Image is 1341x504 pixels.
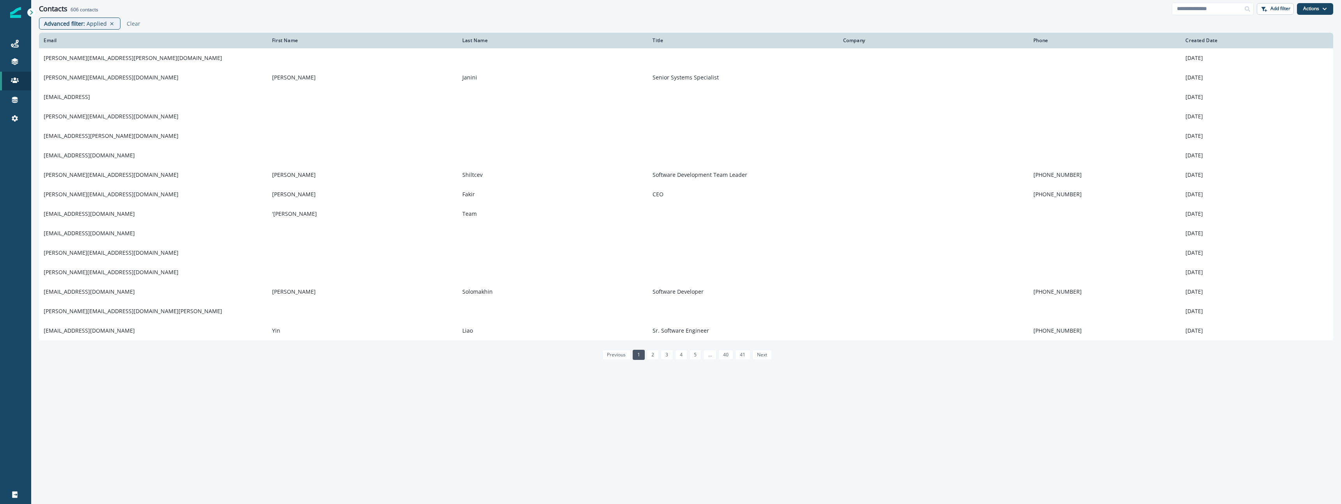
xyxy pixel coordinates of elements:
[653,288,833,296] p: Software Developer
[39,165,1333,185] a: [PERSON_NAME][EMAIL_ADDRESS][DOMAIN_NAME][PERSON_NAME]ShiltcevSoftware Development Team Leader[PH...
[39,18,120,30] div: Advanced filter: Applied
[653,171,833,179] p: Software Development Team Leader
[39,243,267,263] td: [PERSON_NAME][EMAIL_ADDRESS][DOMAIN_NAME]
[843,37,1024,44] div: Company
[1029,282,1181,301] td: [PHONE_NUMBER]
[267,185,458,204] td: [PERSON_NAME]
[87,19,107,28] p: Applied
[39,224,267,243] td: [EMAIL_ADDRESS][DOMAIN_NAME]
[39,282,1333,301] a: [EMAIL_ADDRESS][DOMAIN_NAME][PERSON_NAME]SolomakhinSoftware Developer[PHONE_NUMBER][DATE]
[458,68,648,87] td: Janini
[267,68,458,87] td: [PERSON_NAME]
[458,282,648,301] td: Solomakhin
[1185,37,1329,44] div: Created Date
[675,350,687,360] a: Page 4
[653,37,833,44] div: Title
[1185,210,1329,218] p: [DATE]
[39,204,1333,224] a: [EMAIL_ADDRESS][DOMAIN_NAME]'[PERSON_NAME]Team[DATE]
[653,74,833,81] p: Senior Systems Specialist
[267,321,458,340] td: Yin
[1033,37,1176,44] div: Phone
[39,263,1333,282] a: [PERSON_NAME][EMAIL_ADDRESS][DOMAIN_NAME][DATE]
[1270,6,1290,11] p: Add filter
[458,321,648,340] td: Liao
[1029,185,1181,204] td: [PHONE_NUMBER]
[39,321,267,340] td: [EMAIL_ADDRESS][DOMAIN_NAME]
[1185,152,1329,159] p: [DATE]
[39,87,267,107] td: [EMAIL_ADDRESS]
[1185,307,1329,315] p: [DATE]
[267,282,458,301] td: [PERSON_NAME]
[267,165,458,185] td: [PERSON_NAME]
[1185,132,1329,140] p: [DATE]
[647,350,659,360] a: Page 2
[458,165,648,185] td: Shiltcev
[44,37,263,44] div: Email
[39,224,1333,243] a: [EMAIL_ADDRESS][DOMAIN_NAME][DATE]
[39,68,1333,87] a: [PERSON_NAME][EMAIL_ADDRESS][DOMAIN_NAME][PERSON_NAME]JaniniSenior Systems Specialist[DATE]
[458,185,648,204] td: Fakir
[1185,171,1329,179] p: [DATE]
[267,204,458,224] td: '[PERSON_NAME]
[39,107,267,126] td: [PERSON_NAME][EMAIL_ADDRESS][DOMAIN_NAME]
[272,37,453,44] div: First Name
[39,321,1333,340] a: [EMAIL_ADDRESS][DOMAIN_NAME]YinLiaoSr. Software Engineer[PHONE_NUMBER][DATE]
[39,243,1333,263] a: [PERSON_NAME][EMAIL_ADDRESS][DOMAIN_NAME][DATE]
[718,350,733,360] a: Page 40
[71,6,79,13] span: 606
[1029,321,1181,340] td: [PHONE_NUMBER]
[39,185,267,204] td: [PERSON_NAME][EMAIL_ADDRESS][DOMAIN_NAME]
[39,263,267,282] td: [PERSON_NAME][EMAIL_ADDRESS][DOMAIN_NAME]
[39,301,267,321] td: [PERSON_NAME][EMAIL_ADDRESS][DOMAIN_NAME][PERSON_NAME]
[689,350,701,360] a: Page 5
[39,48,267,68] td: [PERSON_NAME][EMAIL_ADDRESS][PERSON_NAME][DOMAIN_NAME]
[39,87,1333,107] a: [EMAIL_ADDRESS][DATE]
[1185,288,1329,296] p: [DATE]
[124,20,140,27] button: Clear
[39,204,267,224] td: [EMAIL_ADDRESS][DOMAIN_NAME]
[39,146,1333,165] a: [EMAIL_ADDRESS][DOMAIN_NAME][DATE]
[39,165,267,185] td: [PERSON_NAME][EMAIL_ADDRESS][DOMAIN_NAME]
[653,327,833,335] p: Sr. Software Engineer
[1029,165,1181,185] td: [PHONE_NUMBER]
[661,350,673,360] a: Page 3
[39,146,267,165] td: [EMAIL_ADDRESS][DOMAIN_NAME]
[1185,229,1329,237] p: [DATE]
[1185,93,1329,101] p: [DATE]
[44,19,85,28] p: Advanced filter :
[39,68,267,87] td: [PERSON_NAME][EMAIL_ADDRESS][DOMAIN_NAME]
[600,350,772,360] ul: Pagination
[39,5,67,13] h1: Contacts
[1185,54,1329,62] p: [DATE]
[735,350,750,360] a: Page 41
[703,350,716,360] a: Jump forward
[1185,249,1329,257] p: [DATE]
[633,350,645,360] a: Page 1 is your current page
[1297,3,1333,15] button: Actions
[39,48,1333,68] a: [PERSON_NAME][EMAIL_ADDRESS][PERSON_NAME][DOMAIN_NAME][DATE]
[1185,327,1329,335] p: [DATE]
[39,185,1333,204] a: [PERSON_NAME][EMAIL_ADDRESS][DOMAIN_NAME][PERSON_NAME]FakirCEO[PHONE_NUMBER][DATE]
[71,7,98,12] h2: contacts
[1185,268,1329,276] p: [DATE]
[462,37,643,44] div: Last Name
[1185,74,1329,81] p: [DATE]
[1185,190,1329,198] p: [DATE]
[39,282,267,301] td: [EMAIL_ADDRESS][DOMAIN_NAME]
[39,301,1333,321] a: [PERSON_NAME][EMAIL_ADDRESS][DOMAIN_NAME][PERSON_NAME][DATE]
[653,190,833,198] p: CEO
[752,350,772,360] a: Next page
[39,126,1333,146] a: [EMAIL_ADDRESS][PERSON_NAME][DOMAIN_NAME][DATE]
[39,126,267,146] td: [EMAIL_ADDRESS][PERSON_NAME][DOMAIN_NAME]
[127,20,140,27] p: Clear
[10,7,21,18] img: Inflection
[1257,3,1294,15] button: Add filter
[39,107,1333,126] a: [PERSON_NAME][EMAIL_ADDRESS][DOMAIN_NAME][DATE]
[458,204,648,224] td: Team
[1185,113,1329,120] p: [DATE]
